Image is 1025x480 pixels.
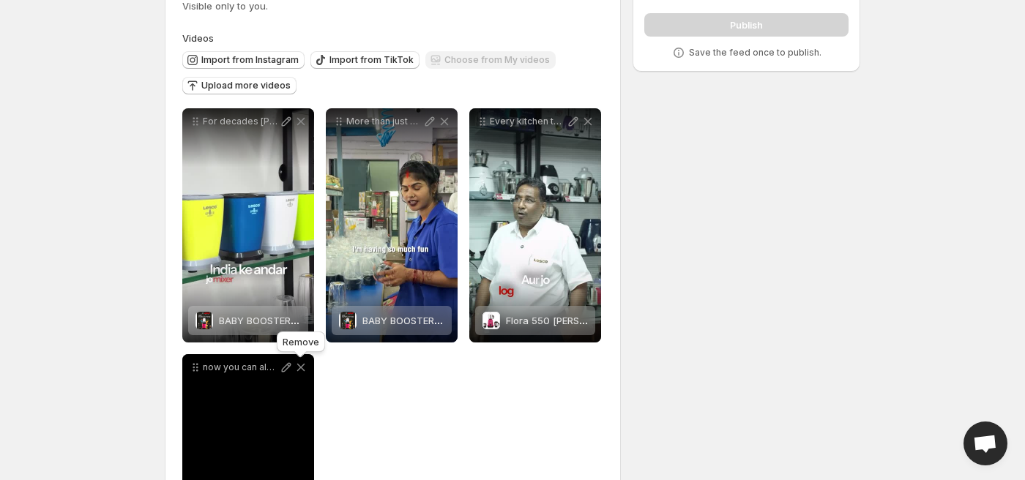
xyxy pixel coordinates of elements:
button: Import from TikTok [310,51,420,69]
span: Import from Instagram [201,54,299,66]
button: Import from Instagram [182,51,305,69]
p: More than just mixers its the people behind them who make the magic [346,116,422,127]
p: Every kitchen tells a different story From the spices of the South to the flavors of the [GEOGRAP... [490,116,566,127]
p: Save the feed once to publish. [689,47,821,59]
span: BABY BOOSTER 500 [PERSON_NAME] WITH 2 PC BULLET JARS COPPER MOTOR [362,315,728,326]
span: Flora 550 [PERSON_NAME] Mixer Grinder 3 Jars [506,315,723,326]
span: Videos [182,32,214,44]
p: now you can also make idli in very easy way through traditional method by using this amazing smar... [203,361,279,373]
div: Every kitchen tells a different story From the spices of the South to the flavors of the [GEOGRAP... [469,108,601,342]
p: For decades [PERSON_NAME] has been more than just a brand Its been a story of persistence precisi... [203,116,279,127]
a: Open chat [963,421,1007,465]
div: More than just mixers its the people behind them who make the magicBABY BOOSTER 500 WATTS WITH 2 ... [326,108,458,342]
img: Flora 550 Watts Mixer Grinder 3 Jars [482,312,500,329]
span: BABY BOOSTER 500 [PERSON_NAME] WITH 2 PC BULLET JARS COPPER MOTOR [219,315,584,326]
button: Upload more videos [182,77,297,94]
span: Import from TikTok [329,54,414,66]
div: For decades [PERSON_NAME] has been more than just a brand Its been a story of persistence precisi... [182,108,314,342]
span: Upload more videos [201,80,291,91]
